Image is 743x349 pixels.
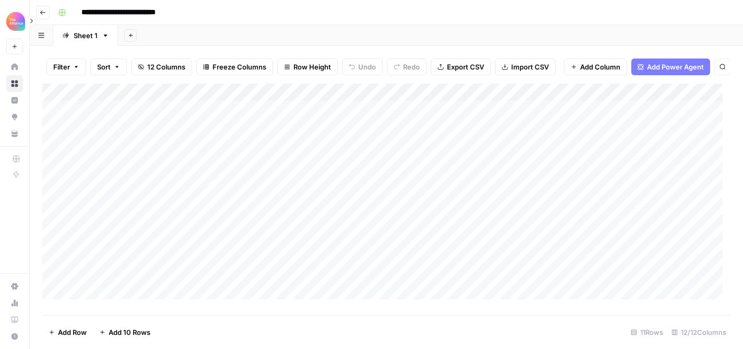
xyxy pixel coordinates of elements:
[277,59,338,75] button: Row Height
[109,327,150,338] span: Add 10 Rows
[6,311,23,328] a: Learning Hub
[293,62,331,72] span: Row Height
[74,30,98,41] div: Sheet 1
[42,324,93,341] button: Add Row
[53,25,118,46] a: Sheet 1
[93,324,157,341] button: Add 10 Rows
[403,62,420,72] span: Redo
[6,328,23,345] button: Help + Support
[387,59,427,75] button: Redo
[564,59,627,75] button: Add Column
[667,324,730,341] div: 12/12 Columns
[97,62,111,72] span: Sort
[342,59,383,75] button: Undo
[6,109,23,125] a: Opportunities
[58,327,87,338] span: Add Row
[6,8,23,34] button: Workspace: Alliance
[196,59,273,75] button: Freeze Columns
[213,62,266,72] span: Freeze Columns
[631,59,710,75] button: Add Power Agent
[131,59,192,75] button: 12 Columns
[46,59,86,75] button: Filter
[6,125,23,142] a: Your Data
[447,62,484,72] span: Export CSV
[647,62,704,72] span: Add Power Agent
[495,59,556,75] button: Import CSV
[6,75,23,92] a: Browse
[511,62,549,72] span: Import CSV
[6,59,23,75] a: Home
[90,59,127,75] button: Sort
[6,92,23,109] a: Insights
[53,62,70,72] span: Filter
[6,12,25,31] img: Alliance Logo
[627,324,667,341] div: 11 Rows
[147,62,185,72] span: 12 Columns
[6,295,23,311] a: Usage
[6,278,23,295] a: Settings
[580,62,620,72] span: Add Column
[431,59,491,75] button: Export CSV
[358,62,376,72] span: Undo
